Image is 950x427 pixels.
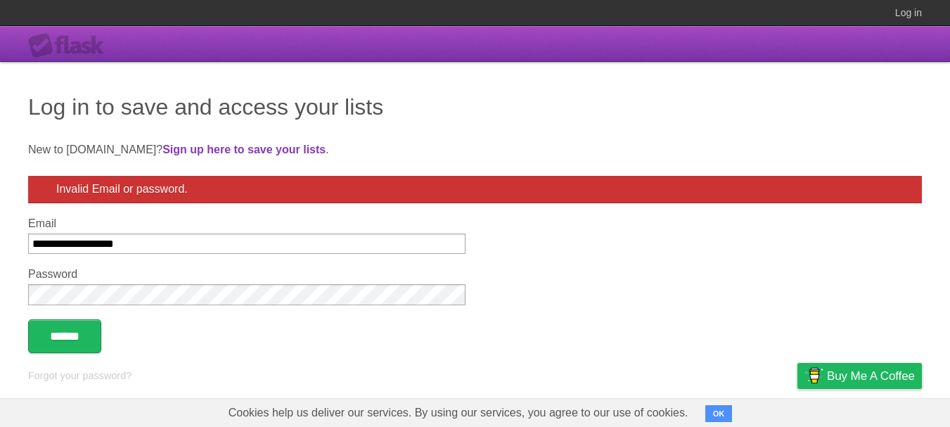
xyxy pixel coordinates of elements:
[28,141,922,158] p: New to [DOMAIN_NAME]? .
[797,363,922,389] a: Buy me a coffee
[28,217,466,230] label: Email
[28,90,922,124] h1: Log in to save and access your lists
[28,176,922,203] div: Invalid Email or password.
[28,268,466,281] label: Password
[28,370,131,381] a: Forgot your password?
[705,405,733,422] button: OK
[28,33,113,58] div: Flask
[804,364,823,388] img: Buy me a coffee
[214,399,702,427] span: Cookies help us deliver our services. By using our services, you agree to our use of cookies.
[162,144,326,155] a: Sign up here to save your lists
[827,364,915,388] span: Buy me a coffee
